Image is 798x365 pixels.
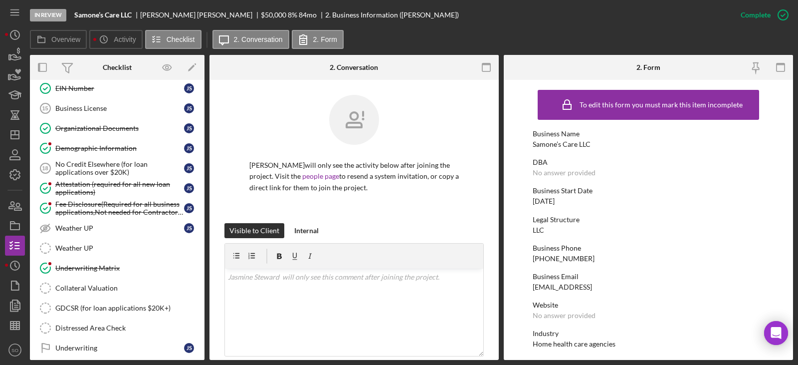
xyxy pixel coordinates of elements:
[35,298,199,318] a: GDCSR (for loan applications $20K+)
[229,223,279,238] div: Visible to Client
[299,11,317,19] div: 84 mo
[140,11,261,19] div: [PERSON_NAME] [PERSON_NAME]
[35,158,199,178] a: 18No Credit Elsewhere (for loan applications over $20K)JS
[55,324,199,332] div: Distressed Area Check
[145,30,201,49] button: Checklist
[533,158,764,166] div: DBA
[533,226,544,234] div: LLC
[55,84,184,92] div: EIN Number
[167,35,195,43] label: Checklist
[89,30,142,49] button: Activity
[55,224,184,232] div: Weather UP
[35,338,199,358] a: UnderwritingJS
[184,223,194,233] div: J S
[533,216,764,224] div: Legal Structure
[74,11,132,19] b: Samone’s Care LLC
[55,304,199,312] div: GDCSR (for loan applications $20K+)
[294,223,319,238] div: Internal
[533,330,764,338] div: Industry
[184,83,194,93] div: J S
[55,124,184,132] div: Organizational Documents
[533,130,764,138] div: Business Name
[103,63,132,71] div: Checklist
[261,10,286,19] span: $50,000
[35,78,199,98] a: EIN NumberJS
[533,283,592,291] div: [EMAIL_ADDRESS]
[288,11,297,19] div: 8 %
[533,187,764,195] div: Business Start Date
[249,160,459,193] p: [PERSON_NAME] will only see the activity below after joining the project. Visit the to resend a s...
[533,197,555,205] div: [DATE]
[731,5,793,25] button: Complete
[302,172,339,180] a: people page
[5,340,25,360] button: SO
[184,183,194,193] div: J S
[184,163,194,173] div: J S
[35,318,199,338] a: Distressed Area Check
[224,223,284,238] button: Visible to Client
[35,238,199,258] a: Weather UP
[533,140,591,148] div: Samone’s Care LLC
[55,244,199,252] div: Weather UP
[35,278,199,298] a: Collateral Valuation
[184,343,194,353] div: J S
[35,218,199,238] a: Weather UPJS
[533,340,615,348] div: Home health care agencies
[11,348,18,353] text: SO
[55,284,199,292] div: Collateral Valuation
[533,273,764,281] div: Business Email
[184,123,194,133] div: J S
[35,138,199,158] a: Demographic InformationJS
[55,160,184,176] div: No Credit Elsewhere (for loan applications over $20K)
[325,11,459,19] div: 2. Business Information ([PERSON_NAME])
[212,30,289,49] button: 2. Conversation
[292,30,344,49] button: 2. Form
[533,255,595,263] div: [PHONE_NUMBER]
[55,344,184,352] div: Underwriting
[636,63,660,71] div: 2. Form
[55,180,184,196] div: Attestation (required for all new loan applications)
[35,178,199,198] a: Attestation (required for all new loan applications)JS
[42,165,48,171] tspan: 18
[533,244,764,252] div: Business Phone
[184,143,194,153] div: J S
[289,223,324,238] button: Internal
[55,200,184,216] div: Fee Disclosure(Required for all business applications,Not needed for Contractor loans)
[55,144,184,152] div: Demographic Information
[30,9,66,21] div: In Review
[35,258,199,278] a: Underwriting Matrix
[313,35,337,43] label: 2. Form
[30,30,87,49] button: Overview
[533,169,596,177] div: No answer provided
[184,203,194,213] div: J S
[35,98,199,118] a: 15Business LicenseJS
[184,103,194,113] div: J S
[764,321,788,345] div: Open Intercom Messenger
[35,198,199,218] a: Fee Disclosure(Required for all business applications,Not needed for Contractor loans)JS
[234,35,283,43] label: 2. Conversation
[114,35,136,43] label: Activity
[35,118,199,138] a: Organizational DocumentsJS
[42,105,48,111] tspan: 15
[51,35,80,43] label: Overview
[533,312,596,320] div: No answer provided
[55,104,184,112] div: Business License
[330,63,378,71] div: 2. Conversation
[741,5,771,25] div: Complete
[55,264,199,272] div: Underwriting Matrix
[533,301,764,309] div: Website
[580,101,743,109] div: To edit this form you must mark this item incomplete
